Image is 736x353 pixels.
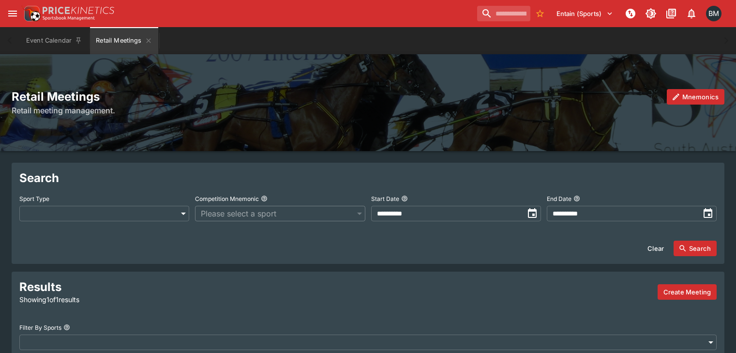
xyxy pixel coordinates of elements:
button: Byron Monk [703,3,724,24]
button: Search [674,241,717,256]
p: Start Date [371,195,399,203]
button: Notifications [683,5,700,22]
button: Retail Meetings [90,27,158,54]
button: Documentation [662,5,680,22]
h2: Retail Meetings [12,89,724,104]
button: End Date [573,195,580,202]
button: toggle date time picker [524,205,541,222]
button: Clear [642,241,670,256]
button: NOT Connected to PK [622,5,639,22]
button: Event Calendar [20,27,88,54]
img: PriceKinetics Logo [21,4,41,23]
input: search [477,6,530,21]
button: Select Tenant [551,6,619,21]
p: Filter By Sports [19,323,61,332]
button: open drawer [4,5,21,22]
button: Toggle light/dark mode [642,5,660,22]
div: Byron Monk [706,6,721,21]
button: Start Date [401,195,408,202]
h2: Results [19,279,241,294]
button: Mnemonics [667,89,724,105]
p: Showing 1 of 1 results [19,294,241,305]
button: Create a new meeting by adding events [658,284,717,300]
h2: Search [19,170,717,185]
p: Sport Type [19,195,49,203]
p: End Date [547,195,571,203]
button: toggle date time picker [699,205,717,222]
button: No Bookmarks [532,6,548,21]
span: Please select a sport [201,208,349,219]
img: PriceKinetics [43,7,114,14]
p: Competition Mnemonic [195,195,259,203]
img: Sportsbook Management [43,16,95,20]
h6: Retail meeting management. [12,105,724,116]
button: Competition Mnemonic [261,195,268,202]
button: Filter By Sports [63,324,70,331]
